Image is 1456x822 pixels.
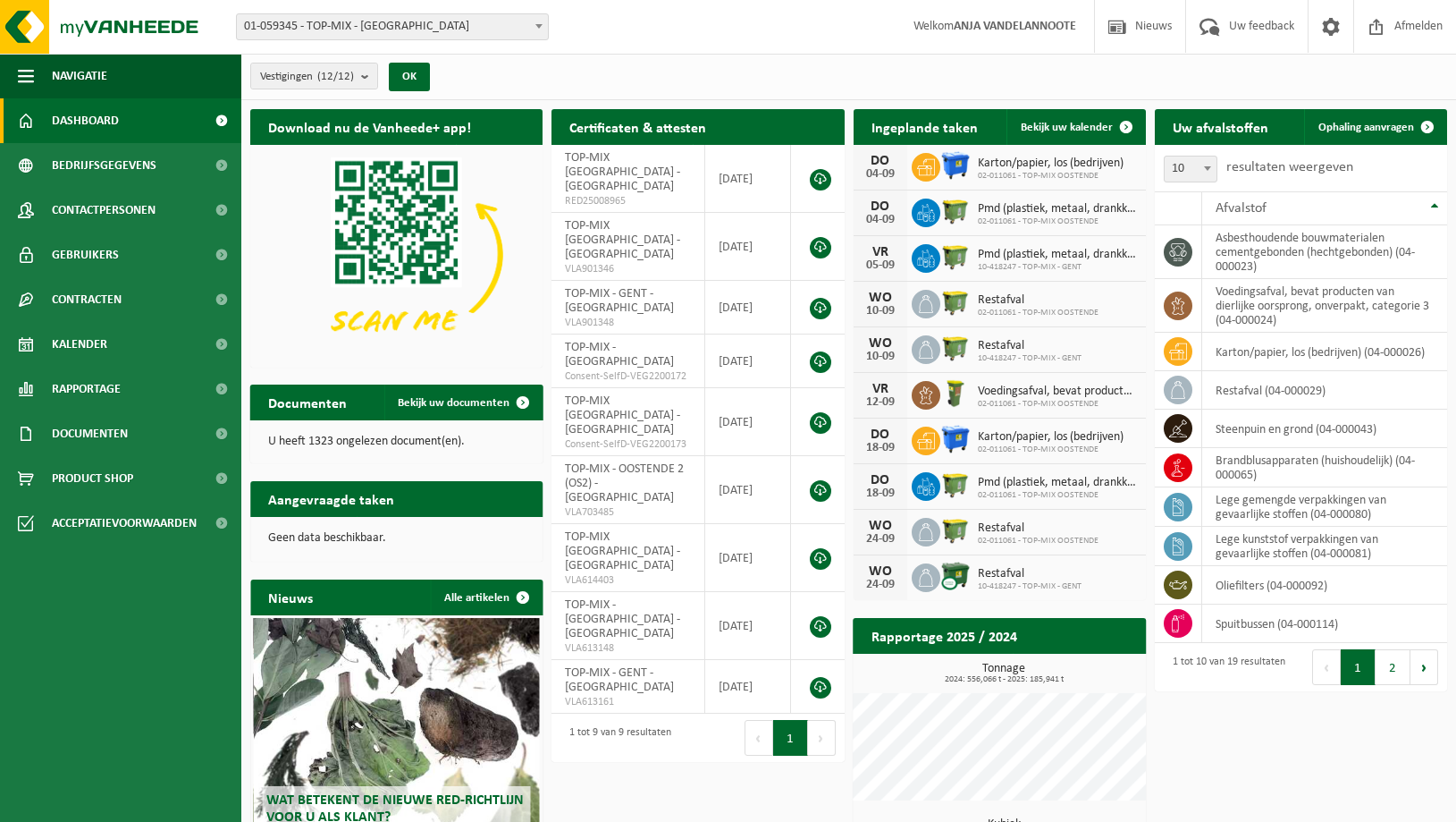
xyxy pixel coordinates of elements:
[978,399,1137,410] span: 02-011061 - TOP-MIX OOSTENDE
[1021,122,1113,133] span: Bekijk uw kalender
[978,385,1137,399] span: Voedingsafval, bevat producten van dierlijke oorsprong, onverpakt, categorie 3
[863,199,898,214] div: DO
[250,109,489,144] h2: Download nu de Vanheede+ app!
[863,259,898,272] div: 05-09
[863,675,1146,684] span: 2024: 556,066 t - 2025: 185,941 t
[705,524,791,592] td: [DATE]
[863,487,898,500] div: 18-09
[705,213,791,281] td: [DATE]
[978,353,1081,364] span: 10-418247 - TOP-MIX - GENT
[268,436,525,448] p: U heeft 1323 ongelezen document(en).
[250,63,378,89] button: Vestigingen(12/12)
[1318,122,1414,133] span: Ophaling aanvragen
[1202,333,1447,371] td: karton/papier, los (bedrijven) (04-000026)
[565,262,691,276] span: VLA901346
[705,281,791,335] td: [DATE]
[565,573,691,588] span: VLA614403
[863,291,898,305] div: WO
[1202,279,1447,333] td: voedingsafval, bevat producten van dierlijke oorsprong, onverpakt, categorie 3 (04-000024)
[863,442,898,454] div: 18-09
[978,157,1124,171] span: Karton/papier, los (bedrijven)
[1164,648,1285,687] div: 1 tot 10 van 19 resultaten
[565,530,680,572] span: TOP-MIX [GEOGRAPHIC_DATA] - [GEOGRAPHIC_DATA]
[1202,527,1447,566] td: lege kunststof verpakkingen van gevaarlijke stoffen (04-000081)
[978,536,1098,547] span: 02-011061 - TOP-MIX OOSTENDE
[565,316,691,330] span: VLA901348
[978,567,1081,581] span: Restafval
[1341,649,1376,685] button: 1
[430,580,541,615] a: Alle artikelen
[940,333,971,363] img: WB-1100-HPE-GN-50
[565,369,691,384] span: Consent-SelfD-VEG2200172
[863,473,898,487] div: DO
[978,445,1124,455] span: 02-011061 - TOP-MIX OOSTENDE
[52,98,119,143] span: Dashboard
[705,592,791,660] td: [DATE]
[863,533,898,546] div: 24-09
[863,396,898,409] div: 12-09
[863,305,898,318] div: 10-09
[52,501,197,546] span: Acceptatievoorwaarden
[52,456,133,501] span: Product Shop
[565,219,680,261] span: TOP-MIX [GEOGRAPHIC_DATA] - [GEOGRAPHIC_DATA]
[551,109,724,144] h2: Certificaten & attesten
[863,663,1146,684] h3: Tonnage
[940,287,971,318] img: WB-1100-HPE-GN-50
[940,196,971,226] img: WB-1100-HPE-GN-50
[389,63,430,91] button: OK
[863,351,898,363] div: 10-09
[52,367,121,411] span: Rapportage
[863,564,898,579] div: WO
[978,339,1081,353] span: Restafval
[954,20,1076,33] strong: ANJA VANDELANNOOTE
[705,145,791,213] td: [DATE]
[863,428,898,442] div: DO
[565,287,674,315] span: TOP-MIX - GENT - [GEOGRAPHIC_DATA]
[565,641,691,656] span: VLA613148
[940,561,971,591] img: WB-1100-CU
[398,397,509,409] span: Bekijk uw documenten
[1155,109,1286,144] h2: Uw afvalstoffen
[268,532,525,545] p: Geen data beschikbaar.
[565,462,684,504] span: TOP-MIX - OOSTENDE 2 (OS2) - [GEOGRAPHIC_DATA]
[560,718,671,758] div: 1 tot 9 van 9 resultaten
[863,214,898,226] div: 04-09
[978,490,1137,501] span: 02-011061 - TOP-MIX OOSTENDE
[978,430,1124,445] span: Karton/papier, los (bedrijven)
[978,581,1081,592] span: 10-418247 - TOP-MIX - GENT
[940,515,971,546] img: WB-1100-HPE-GN-50
[863,154,898,168] div: DO
[52,54,107,98] span: Navigatie
[317,71,354,82] count: (12/12)
[1312,649,1341,685] button: Previous
[1164,156,1217,182] span: 10
[1202,448,1447,487] td: brandblusapparaten (huishoudelijk) (04-000065)
[1202,605,1447,643] td: spuitbussen (04-000114)
[565,695,691,709] span: VLA613161
[565,394,680,436] span: TOP-MIX [GEOGRAPHIC_DATA] - [GEOGRAPHIC_DATA]
[250,145,543,364] img: Download de VHEPlus App
[705,388,791,456] td: [DATE]
[863,245,898,259] div: VR
[565,341,674,369] span: TOP-MIX - [GEOGRAPHIC_DATA]
[52,188,156,233] span: Contactpersonen
[978,216,1137,227] span: 02-011061 - TOP-MIX OOSTENDE
[565,437,691,452] span: Consent-SelfD-VEG2200173
[1410,649,1438,685] button: Next
[863,382,898,396] div: VR
[978,202,1137,216] span: Pmd (plastiek, metaal, drankkartons) (bedrijven)
[236,13,549,40] span: 01-059345 - TOP-MIX - Oostende
[250,481,412,516] h2: Aangevraagde taken
[565,505,691,520] span: VLA703485
[940,470,971,500] img: WB-1100-HPE-GN-50
[854,618,1035,653] h2: Rapportage 2025 / 2024
[978,521,1098,536] span: Restafval
[260,64,354,90] span: Vestigingen
[705,660,791,714] td: [DATE]
[250,385,365,419] h2: Documenten
[565,666,674,694] span: TOP-MIX - GENT - [GEOGRAPHIC_DATA]
[978,248,1137,262] span: Pmd (plastiek, metaal, drankkartons) (bedrijven)
[52,322,107,367] span: Kalender
[250,580,331,614] h2: Nieuws
[383,385,541,420] a: Bekijk uw documenten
